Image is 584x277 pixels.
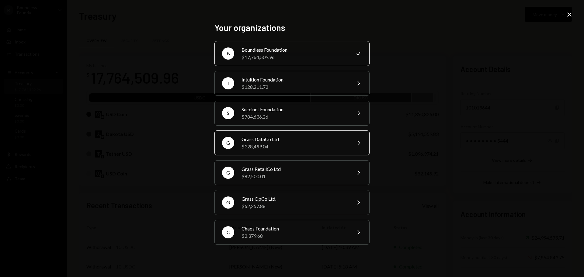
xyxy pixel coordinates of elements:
[214,160,370,185] button: GGrass RetailCo Ltd$82,500.01
[242,54,347,61] div: $17,764,509.96
[242,106,347,113] div: Succinct Foundation
[222,47,234,60] div: B
[242,165,347,173] div: Grass RetailCo Ltd
[242,136,347,143] div: Grass DataCo Ltd
[222,107,234,119] div: S
[214,130,370,155] button: GGrass DataCo Ltd$328,499.04
[242,232,347,240] div: $2,379.68
[242,195,347,203] div: Grass OpCo Ltd.
[242,225,347,232] div: Chaos Foundation
[214,41,370,66] button: BBoundless Foundation$17,764,509.96
[242,46,347,54] div: Boundless Foundation
[214,71,370,96] button: IIntuition Foundation$128,211.72
[242,83,347,91] div: $128,211.72
[222,77,234,89] div: I
[222,167,234,179] div: G
[242,173,347,180] div: $82,500.01
[214,220,370,245] button: CChaos Foundation$2,379.68
[222,196,234,209] div: G
[214,101,370,126] button: SSuccinct Foundation$784,636.26
[214,190,370,215] button: GGrass OpCo Ltd.$62,257.88
[222,137,234,149] div: G
[242,113,347,120] div: $784,636.26
[242,143,347,150] div: $328,499.04
[242,76,347,83] div: Intuition Foundation
[242,203,347,210] div: $62,257.88
[214,22,370,34] h2: Your organizations
[222,226,234,238] div: C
